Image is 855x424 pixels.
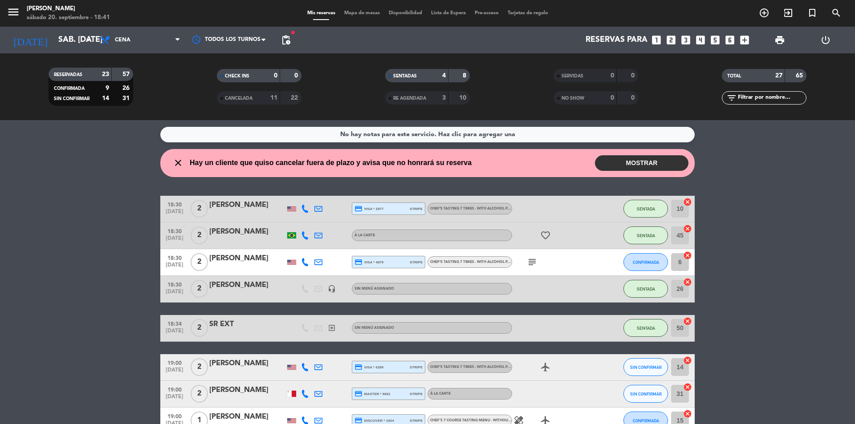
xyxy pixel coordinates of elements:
span: Sin menú asignado [354,326,394,330]
i: arrow_drop_down [83,35,94,45]
strong: 0 [631,95,636,101]
strong: 65 [796,73,805,79]
span: Lista de Espera [427,11,470,16]
span: 18:30 [163,252,186,262]
span: RE AGENDADA [393,96,426,101]
span: À la carte [430,392,451,396]
span: Chef's Tasting 7 Times - With Alcohol Pairing [430,207,544,210]
span: SERVIDAS [562,74,583,78]
strong: 23 [102,71,109,77]
i: menu [7,5,20,19]
span: fiber_manual_record [290,30,296,35]
i: airplanemode_active [540,362,551,372]
span: SENTADAS [393,74,417,78]
strong: 0 [294,73,300,79]
span: pending_actions [281,35,291,45]
strong: 0 [611,73,614,79]
div: [PERSON_NAME] [209,384,285,396]
span: CANCELADA [225,96,252,101]
span: Chef´s 7 Course Tasting Menu - Without Wine Pairing [430,419,561,422]
span: CONFIRMADA [54,86,85,91]
span: Hay un cliente que quiso cancelar fuera de plazo y avisa que no honrará su reserva [190,157,472,169]
strong: 26 [122,85,131,91]
i: subject [527,257,537,267]
div: LOG OUT [802,27,848,53]
i: power_settings_new [820,35,831,45]
span: 19:00 [163,357,186,367]
i: filter_list [726,93,737,103]
strong: 11 [270,95,277,101]
i: looks_one [651,34,662,46]
strong: 57 [122,71,131,77]
span: Chef's Tasting 7 Times - With Alcohol Pairing [430,260,544,264]
span: Mapa de mesas [340,11,384,16]
i: looks_5 [709,34,721,46]
span: 2 [191,226,208,244]
div: [PERSON_NAME] [209,199,285,211]
i: close [173,157,183,168]
button: CONFIRMADA [623,253,668,271]
div: [PERSON_NAME] [209,226,285,238]
span: stripe [410,418,423,424]
span: 19:00 [163,384,186,394]
span: 18:30 [163,199,186,209]
span: SIN CONFIRMAR [54,97,90,101]
span: SENTADA [637,287,655,291]
span: CONFIRMADA [633,418,659,423]
span: [DATE] [163,235,186,246]
strong: 14 [102,95,109,101]
span: 2 [191,385,208,403]
i: exit_to_app [783,8,794,18]
strong: 0 [631,73,636,79]
strong: 10 [459,95,468,101]
span: NO SHOW [562,96,584,101]
span: visa * 4879 [354,258,383,266]
span: SENTADA [637,233,655,238]
span: master * 9681 [354,390,391,398]
button: MOSTRAR [595,155,688,171]
span: RESERVADAS [54,73,82,77]
span: Reservas para [586,36,647,44]
strong: 4 [442,73,446,79]
div: [PERSON_NAME] [209,358,285,369]
span: visa * 6289 [354,363,383,371]
span: SENTADA [637,206,655,211]
button: SIN CONFIRMAR [623,358,668,376]
i: looks_4 [695,34,706,46]
i: cancel [683,251,692,260]
i: add_box [739,34,750,46]
span: 19:00 [163,411,186,421]
i: headset_mic [328,285,336,293]
span: TOTAL [727,74,741,78]
span: 2 [191,280,208,298]
span: CHECK INS [225,74,249,78]
i: turned_in_not [807,8,818,18]
i: cancel [683,383,692,392]
span: stripe [410,259,423,265]
span: print [774,35,785,45]
span: stripe [410,364,423,370]
span: [DATE] [163,367,186,377]
span: stripe [410,206,423,212]
span: 18:30 [163,226,186,236]
i: looks_two [665,34,677,46]
button: SENTADA [623,226,668,244]
strong: 3 [442,95,446,101]
input: Filtrar por nombre... [737,93,806,103]
div: [PERSON_NAME] [209,279,285,291]
span: 2 [191,319,208,337]
strong: 8 [463,73,468,79]
i: credit_card [354,258,362,266]
button: SIN CONFIRMAR [623,385,668,403]
span: 18:30 [163,279,186,289]
i: looks_3 [680,34,692,46]
span: SIN CONFIRMAR [630,392,662,396]
div: [PERSON_NAME] [27,4,110,13]
i: favorite_border [540,230,551,241]
i: credit_card [354,205,362,213]
span: [DATE] [163,328,186,338]
i: cancel [683,409,692,418]
i: looks_6 [724,34,736,46]
i: exit_to_app [328,324,336,332]
i: cancel [683,356,692,365]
